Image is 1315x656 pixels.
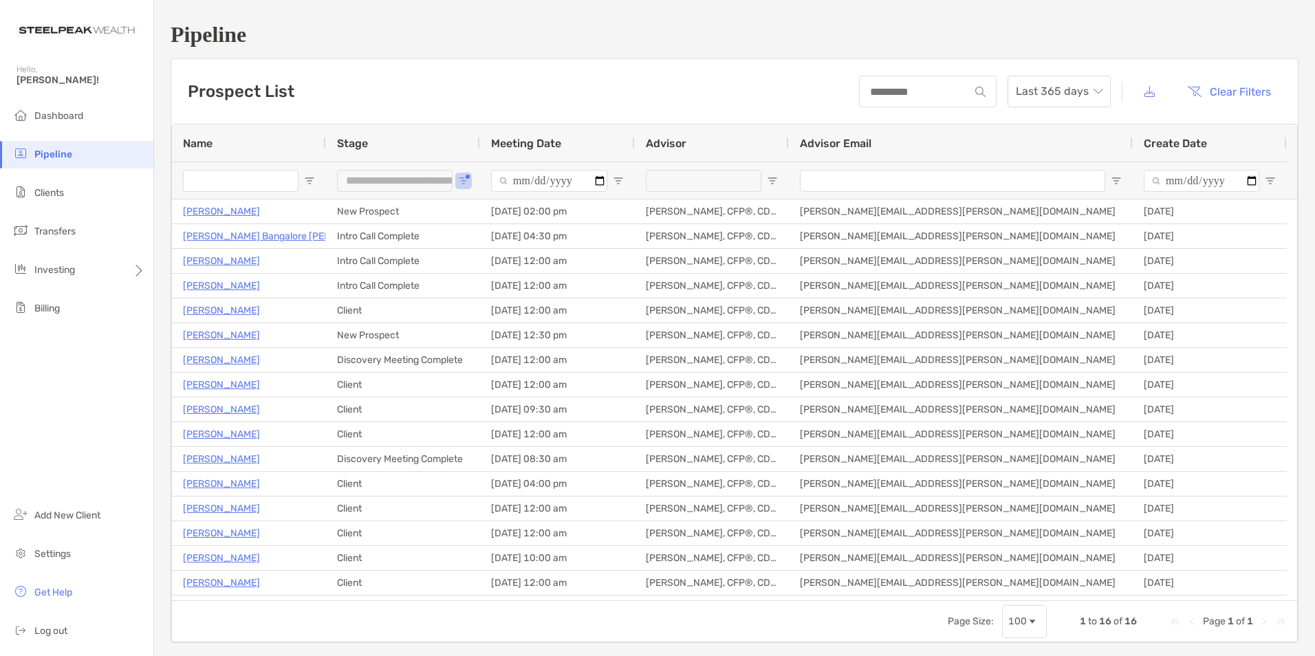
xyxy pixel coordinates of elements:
[800,137,871,150] span: Advisor Email
[975,87,986,97] img: input icon
[480,323,635,347] div: [DATE] 12:30 pm
[635,472,789,496] div: [PERSON_NAME], CFP®, CDFA®
[1133,373,1287,397] div: [DATE]
[635,249,789,273] div: [PERSON_NAME], CFP®, CDFA®
[183,500,260,517] a: [PERSON_NAME]
[480,298,635,322] div: [DATE] 12:00 am
[1275,616,1286,627] div: Last Page
[337,137,368,150] span: Stage
[789,521,1133,545] div: [PERSON_NAME][EMAIL_ADDRESS][PERSON_NAME][DOMAIN_NAME]
[491,137,561,150] span: Meeting Date
[12,622,29,638] img: logout icon
[183,376,260,393] a: [PERSON_NAME]
[12,184,29,200] img: clients icon
[480,397,635,422] div: [DATE] 09:30 am
[789,224,1133,248] div: [PERSON_NAME][EMAIL_ADDRESS][PERSON_NAME][DOMAIN_NAME]
[183,277,260,294] a: [PERSON_NAME]
[326,521,480,545] div: Client
[635,348,789,372] div: [PERSON_NAME], CFP®, CDFA®
[183,327,260,344] p: [PERSON_NAME]
[1008,615,1027,627] div: 100
[326,323,480,347] div: New Prospect
[34,625,67,637] span: Log out
[183,549,260,567] a: [PERSON_NAME]
[326,472,480,496] div: Client
[1236,615,1245,627] span: of
[480,373,635,397] div: [DATE] 12:00 am
[1133,496,1287,521] div: [DATE]
[1088,615,1097,627] span: to
[183,228,386,245] a: [PERSON_NAME] Bangalore [PERSON_NAME]
[326,199,480,223] div: New Prospect
[1016,76,1102,107] span: Last 365 days
[480,546,635,570] div: [DATE] 10:00 am
[12,261,29,277] img: investing icon
[183,203,260,220] p: [PERSON_NAME]
[326,274,480,298] div: Intro Call Complete
[480,224,635,248] div: [DATE] 04:30 pm
[789,348,1133,372] div: [PERSON_NAME][EMAIL_ADDRESS][PERSON_NAME][DOMAIN_NAME]
[480,199,635,223] div: [DATE] 02:00 pm
[183,450,260,468] a: [PERSON_NAME]
[12,222,29,239] img: transfers icon
[1099,615,1111,627] span: 16
[789,373,1133,397] div: [PERSON_NAME][EMAIL_ADDRESS][PERSON_NAME][DOMAIN_NAME]
[1228,615,1234,627] span: 1
[326,224,480,248] div: Intro Call Complete
[1247,615,1253,627] span: 1
[326,249,480,273] div: Intro Call Complete
[326,571,480,595] div: Client
[480,496,635,521] div: [DATE] 12:00 am
[183,137,213,150] span: Name
[789,571,1133,595] div: [PERSON_NAME][EMAIL_ADDRESS][PERSON_NAME][DOMAIN_NAME]
[635,323,789,347] div: [PERSON_NAME], CFP®, CDFA®
[188,82,294,101] h3: Prospect List
[1133,224,1287,248] div: [DATE]
[1133,274,1287,298] div: [DATE]
[789,323,1133,347] div: [PERSON_NAME][EMAIL_ADDRESS][PERSON_NAME][DOMAIN_NAME]
[635,373,789,397] div: [PERSON_NAME], CFP®, CDFA®
[789,546,1133,570] div: [PERSON_NAME][EMAIL_ADDRESS][PERSON_NAME][DOMAIN_NAME]
[34,264,75,276] span: Investing
[171,22,1298,47] h1: Pipeline
[635,521,789,545] div: [PERSON_NAME], CFP®, CDFA®
[183,475,260,492] a: [PERSON_NAME]
[12,107,29,123] img: dashboard icon
[34,187,64,199] span: Clients
[635,199,789,223] div: [PERSON_NAME], CFP®, CDFA®
[1113,615,1122,627] span: of
[789,472,1133,496] div: [PERSON_NAME][EMAIL_ADDRESS][PERSON_NAME][DOMAIN_NAME]
[183,351,260,369] a: [PERSON_NAME]
[1133,199,1287,223] div: [DATE]
[17,6,137,55] img: Zoe Logo
[789,422,1133,446] div: [PERSON_NAME][EMAIL_ADDRESS][PERSON_NAME][DOMAIN_NAME]
[480,447,635,471] div: [DATE] 08:30 am
[635,546,789,570] div: [PERSON_NAME], CFP®, CDFA®
[789,199,1133,223] div: [PERSON_NAME][EMAIL_ADDRESS][PERSON_NAME][DOMAIN_NAME]
[480,249,635,273] div: [DATE] 12:00 am
[326,298,480,322] div: Client
[635,274,789,298] div: [PERSON_NAME], CFP®, CDFA®
[1124,615,1137,627] span: 16
[1111,175,1122,186] button: Open Filter Menu
[1259,616,1270,627] div: Next Page
[12,145,29,162] img: pipeline icon
[1133,521,1287,545] div: [DATE]
[326,422,480,446] div: Client
[1186,616,1197,627] div: Previous Page
[183,252,260,270] a: [PERSON_NAME]
[183,401,260,418] a: [PERSON_NAME]
[635,571,789,595] div: [PERSON_NAME], CFP®, CDFA®
[1133,422,1287,446] div: [DATE]
[34,226,76,237] span: Transfers
[304,175,315,186] button: Open Filter Menu
[183,574,260,591] p: [PERSON_NAME]
[635,298,789,322] div: [PERSON_NAME], CFP®, CDFA®
[458,175,469,186] button: Open Filter Menu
